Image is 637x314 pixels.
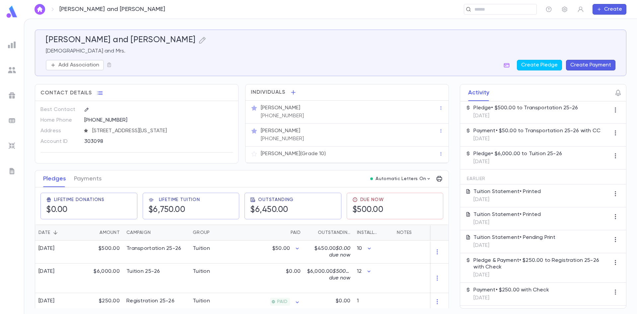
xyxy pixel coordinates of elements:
[397,225,412,241] div: Notes
[193,298,210,304] div: Tuition
[90,128,234,134] span: [STREET_ADDRESS][US_STATE]
[566,60,615,70] button: Create Payment
[329,246,350,258] span: $0.00 due now
[8,142,16,150] img: imports_grey.530a8a0e642e233f2baf0ef88e8c9fcb.svg
[261,113,304,119] p: [PHONE_NUMBER]
[380,227,390,238] button: Sort
[336,298,350,304] p: $0.00
[8,91,16,99] img: campaigns_grey.99e729a5f7ee94e3726e6486bddda8f1.svg
[261,128,300,134] p: [PERSON_NAME]
[38,245,55,252] div: [DATE]
[354,225,393,241] div: Installments
[251,89,285,96] span: Individuals
[261,105,300,111] p: [PERSON_NAME]
[8,41,16,49] img: reports_grey.c525e4749d1bce6a11f5fe2a8de1b229.svg
[376,176,426,181] p: Automatic Letters On
[193,245,210,252] div: Tuition
[58,62,99,68] p: Add Association
[239,225,304,241] div: Paid
[258,197,294,202] span: Outstanding
[307,268,350,281] p: $6,000.00
[291,225,301,241] div: Paid
[84,115,233,125] div: [PHONE_NUMBER]
[8,167,16,175] img: letters_grey.7941b92b52307dd3b8a917253454ce1c.svg
[189,225,239,241] div: Group
[35,225,80,241] div: Date
[80,225,123,241] div: Amount
[473,196,541,203] p: [DATE]
[5,5,19,18] img: logo
[352,205,384,215] h5: $500.00
[8,66,16,74] img: students_grey.60c7aba0da46da39d6d829b817ac14fc.svg
[74,170,102,187] button: Payments
[473,257,610,270] p: Pledge & Payment • $250.00 to Registration 25-26 with Check
[126,268,160,275] div: Tuition 25-26
[473,272,610,278] p: [DATE]
[473,136,601,142] p: [DATE]
[272,245,290,252] p: $50.00
[46,205,68,215] h5: $0.00
[473,219,541,226] p: [DATE]
[473,158,562,165] p: [DATE]
[473,295,549,301] p: [DATE]
[46,35,196,45] h5: [PERSON_NAME] and [PERSON_NAME]
[80,293,123,311] div: $250.00
[261,136,304,142] p: [PHONE_NUMBER]
[467,176,485,181] span: Earlier
[50,227,61,238] button: Sort
[126,298,175,304] div: Registration 25-26
[354,293,393,311] div: 1
[304,225,354,241] div: Outstanding
[473,287,549,293] p: Payment • $250.00 with Check
[38,298,55,304] div: [DATE]
[54,197,105,202] span: Lifetime Donations
[250,205,288,215] h5: $6,450.00
[8,117,16,125] img: batches_grey.339ca447c9d9533ef1741baa751efc33.svg
[46,60,104,70] button: Add Association
[46,48,615,54] p: [DEMOGRAPHIC_DATA] and Mrs.
[210,227,220,238] button: Sort
[193,225,210,241] div: Group
[261,151,326,157] p: [PERSON_NAME] (Grade 10)
[84,136,200,146] div: 303098
[280,227,291,238] button: Sort
[318,225,350,241] div: Outstanding
[360,197,384,202] span: Due Now
[89,227,100,238] button: Sort
[148,205,185,215] h5: $6,750.00
[368,174,434,183] button: Automatic Letters On
[307,245,350,259] p: $450.00
[40,104,79,115] p: Best Contact
[274,299,290,304] span: PAID
[38,268,55,275] div: [DATE]
[329,269,354,281] span: $500.00 due now
[80,263,123,293] div: $6,000.00
[473,128,601,134] p: Payment • $50.00 to Transportation 25-26 with CC
[40,90,92,96] span: Contact Details
[393,225,476,241] div: Notes
[193,268,210,275] div: Tuition
[40,136,79,147] p: Account ID
[59,6,166,13] p: [PERSON_NAME] and [PERSON_NAME]
[40,126,79,136] p: Address
[473,234,555,241] p: Tuition Statement • Pending Print
[286,268,301,275] p: $0.00
[123,225,189,241] div: Campaign
[473,211,541,218] p: Tuition Statement • Printed
[357,268,362,275] p: 12
[473,151,562,157] p: Pledge • $6,000.00 to Tuition 25-26
[40,115,79,126] p: Home Phone
[126,245,181,252] div: Transportation 25-26
[468,84,489,101] button: Activity
[593,4,626,15] button: Create
[473,113,578,119] p: [DATE]
[80,241,123,263] div: $500.00
[517,60,562,70] button: Create Pledge
[473,242,555,249] p: [DATE]
[126,225,151,241] div: Campaign
[473,105,578,111] p: Pledge • $500.00 to Transportation 25-26
[473,188,541,195] p: Tuition Statement • Printed
[43,170,66,187] button: Pledges
[357,225,380,241] div: Installments
[151,227,161,238] button: Sort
